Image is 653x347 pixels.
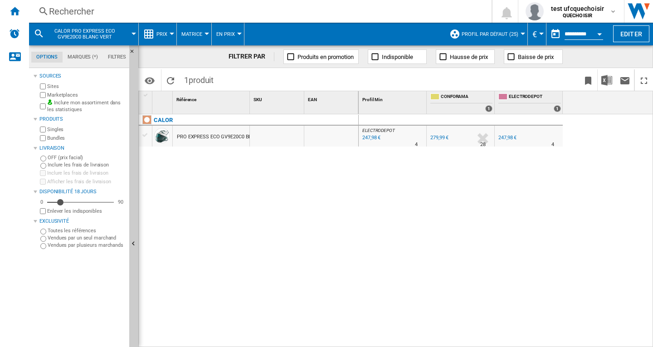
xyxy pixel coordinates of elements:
div: Référence Sort None [175,91,249,105]
div: 0 [38,199,45,205]
button: Matrice [181,23,207,45]
label: Afficher les frais de livraison [47,178,126,185]
label: Inclure mon assortiment dans les statistiques [47,99,126,113]
button: En Prix [216,23,239,45]
div: CONFORAMA 1 offers sold by CONFORAMA [429,91,494,114]
span: produit [189,75,214,85]
div: Délai de livraison : 28 jours [480,140,486,149]
div: PRO EXPRESS ECO GV9E20C0 BLANC VERT [177,127,275,147]
span: SKU [253,97,262,102]
div: Mise à jour : mardi 16 septembre 2025 11:05 [361,133,380,142]
span: 1 [180,69,218,88]
div: Délai de livraison : 4 jours [415,140,418,149]
span: CALOR PRO EXPRESS ECO GV9E20C0 BLANC VERT [48,28,121,40]
label: Bundles [47,135,126,142]
div: Profil par défaut (25) [449,23,523,45]
input: Bundles [40,135,46,141]
img: profile.jpg [526,2,544,20]
input: Vendues par plusieurs marchands [40,243,46,249]
div: Exclusivité [39,218,126,225]
label: Inclure les frais de livraison [48,161,126,168]
div: Produits [39,116,126,123]
img: excel-24x24.png [601,75,612,86]
div: Sort None [306,91,358,105]
input: Afficher les frais de livraison [40,208,46,214]
button: € [532,23,541,45]
div: 247,98 € [497,133,517,142]
div: Profil Min Sort None [361,91,426,105]
img: alerts-logo.svg [9,28,20,39]
button: Hausse de prix [436,49,495,64]
div: Prix [143,23,172,45]
div: Livraison [39,145,126,152]
span: Baisse de prix [518,54,554,60]
input: Toutes les références [40,229,46,235]
div: EAN Sort None [306,91,358,105]
label: Vendues par un seul marchand [48,235,126,241]
div: Sort None [175,91,249,105]
md-tab-item: Marques (*) [63,52,103,63]
label: Enlever les indisponibles [47,208,126,215]
button: Editer [613,25,649,42]
span: Profil Min [362,97,383,102]
div: Sort None [361,91,426,105]
button: Plein écran [635,69,653,91]
input: Sites [40,83,46,89]
div: ELECTRODEPOT 1 offers sold by ELECTRODEPOT [497,91,563,114]
input: Inclure les frais de livraison [40,170,46,176]
div: SKU Sort None [252,91,304,105]
div: Sort None [252,91,304,105]
label: Vendues par plusieurs marchands [48,242,126,249]
div: 247,98 € [498,135,517,141]
md-slider: Disponibilité [47,198,114,207]
img: mysite-bg-18x18.png [47,99,53,105]
span: Référence [176,97,196,102]
div: 90 [116,199,126,205]
button: Indisponible [368,49,427,64]
span: € [532,29,537,39]
button: Envoyer ce rapport par email [616,69,634,91]
div: CALOR PRO EXPRESS ECO GV9E20C0 BLANC VERT [34,23,134,45]
span: EAN [308,97,317,102]
div: 1 offers sold by ELECTRODEPOT [554,105,561,112]
button: Profil par défaut (25) [462,23,523,45]
input: Singles [40,127,46,132]
label: Sites [47,83,126,90]
label: Marketplaces [47,92,126,98]
span: ELECTRODEPOT [362,128,395,133]
button: CALOR PRO EXPRESS ECO GV9E20C0 BLANC VERT [48,23,130,45]
div: Sources [39,73,126,80]
button: Créer un favoris [579,69,597,91]
span: En Prix [216,31,235,37]
button: Options [141,72,159,88]
div: Disponibilité 18 Jours [39,188,126,195]
input: OFF (prix facial) [40,156,46,161]
button: Open calendar [591,24,608,41]
button: Produits en promotion [283,49,359,64]
div: Sort None [154,91,172,105]
span: CONFORAMA [441,93,492,101]
div: FILTRER PAR [229,52,275,61]
span: Prix [156,31,167,37]
button: Baisse de prix [504,49,563,64]
div: Rechercher [49,5,468,18]
div: Délai de livraison : 4 jours [551,140,554,149]
label: Inclure les frais de livraison [47,170,126,176]
input: Afficher les frais de livraison [40,179,46,185]
span: Profil par défaut (25) [462,31,518,37]
b: QUECHOISIR [563,13,592,19]
span: Indisponible [382,54,413,60]
label: Toutes les références [48,227,126,234]
div: 279,99 € [429,133,448,142]
button: Prix [156,23,172,45]
input: Inclure mon assortiment dans les statistiques [40,101,46,112]
button: Masquer [129,45,140,62]
span: test ufcquechoisir [551,4,604,13]
input: Inclure les frais de livraison [40,163,46,169]
div: 1 offers sold by CONFORAMA [485,105,492,112]
button: md-calendar [546,25,565,43]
